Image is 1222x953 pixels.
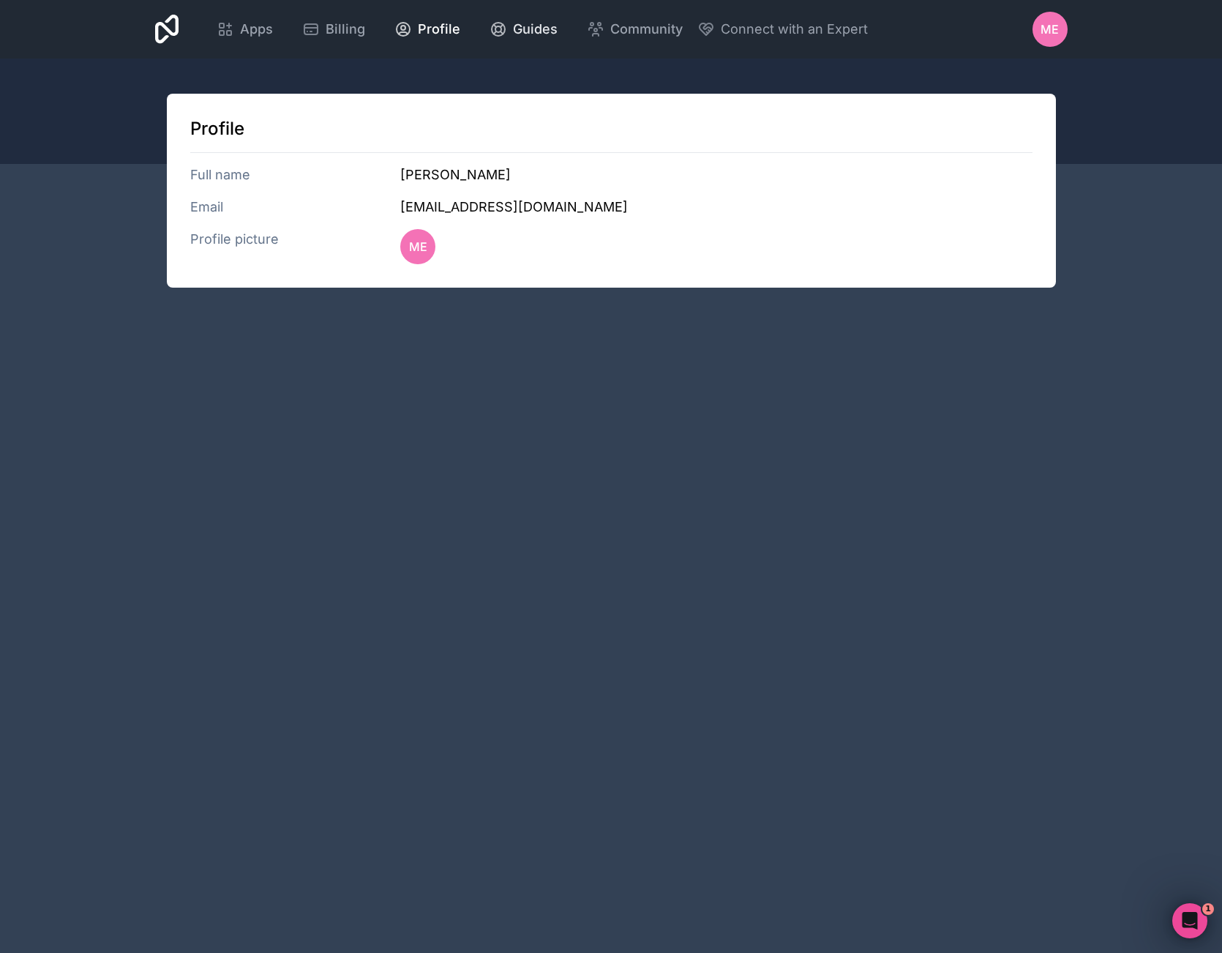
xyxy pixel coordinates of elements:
span: Apps [240,19,273,40]
a: Profile [383,13,472,45]
span: Profile [418,19,460,40]
h3: Full name [190,165,401,185]
h1: Profile [190,117,1032,141]
h3: Email [190,197,401,217]
span: Billing [326,19,365,40]
span: ME [409,238,427,255]
iframe: Intercom live chat [1172,903,1207,938]
span: ME [1041,20,1059,38]
span: Connect with an Expert [721,19,868,40]
a: Guides [478,13,569,45]
button: Connect with an Expert [697,19,868,40]
span: Guides [513,19,558,40]
a: Apps [205,13,285,45]
span: Community [610,19,683,40]
h3: [EMAIL_ADDRESS][DOMAIN_NAME] [400,197,1032,217]
span: 1 [1202,903,1214,915]
a: Billing [290,13,377,45]
h3: Profile picture [190,229,401,264]
h3: [PERSON_NAME] [400,165,1032,185]
a: Community [575,13,694,45]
